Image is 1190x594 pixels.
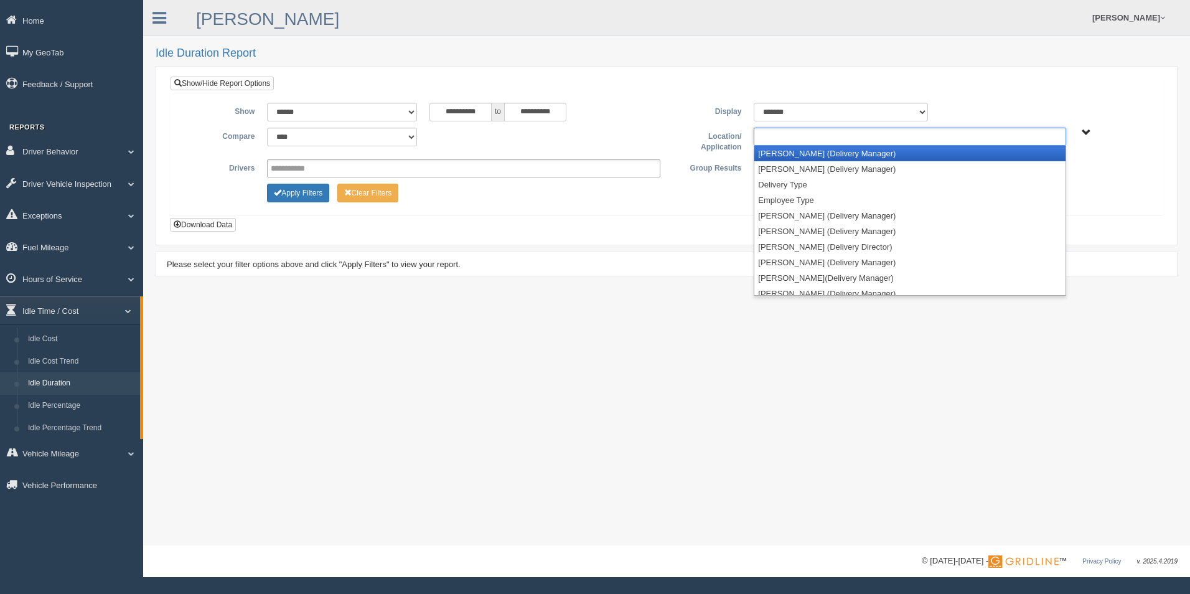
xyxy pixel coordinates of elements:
[1082,558,1121,565] a: Privacy Policy
[22,372,140,395] a: Idle Duration
[170,218,236,232] button: Download Data
[167,260,461,269] span: Please select your filter options above and click "Apply Filters" to view your report.
[171,77,274,90] a: Show/Hide Report Options
[754,146,1065,161] li: [PERSON_NAME] (Delivery Manager)
[754,192,1065,208] li: Employee Type
[22,328,140,351] a: Idle Cost
[1137,558,1178,565] span: v. 2025.4.2019
[667,103,747,118] label: Display
[196,9,339,29] a: [PERSON_NAME]
[754,177,1065,192] li: Delivery Type
[754,255,1065,270] li: [PERSON_NAME] (Delivery Manager)
[754,286,1065,301] li: [PERSON_NAME] (Delivery Manager)
[922,555,1178,568] div: © [DATE]-[DATE] - ™
[754,224,1065,239] li: [PERSON_NAME] (Delivery Manager)
[754,239,1065,255] li: [PERSON_NAME] (Delivery Director)
[22,395,140,417] a: Idle Percentage
[180,159,261,174] label: Drivers
[754,208,1065,224] li: [PERSON_NAME] (Delivery Manager)
[180,128,261,143] label: Compare
[492,103,504,121] span: to
[667,128,747,153] label: Location/ Application
[754,161,1065,177] li: [PERSON_NAME] (Delivery Manager)
[754,270,1065,286] li: [PERSON_NAME](Delivery Manager)
[267,184,329,202] button: Change Filter Options
[988,555,1059,568] img: Gridline
[22,351,140,373] a: Idle Cost Trend
[337,184,399,202] button: Change Filter Options
[156,47,1178,60] h2: Idle Duration Report
[667,159,747,174] label: Group Results
[22,417,140,440] a: Idle Percentage Trend
[180,103,261,118] label: Show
